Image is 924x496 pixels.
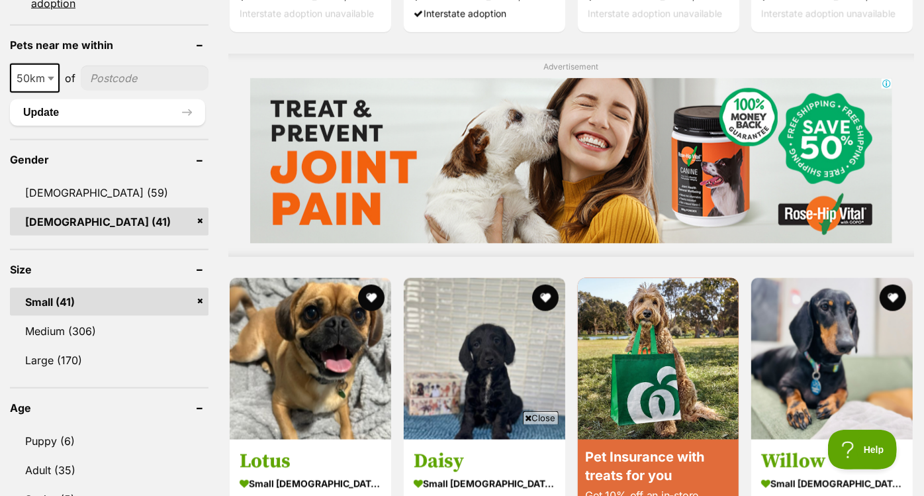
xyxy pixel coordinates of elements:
[761,449,903,474] h3: Willow
[10,264,208,275] header: Size
[751,278,913,440] img: Willow - Dachshund Dog
[250,78,892,244] iframe: Advertisement
[523,411,559,424] span: Close
[588,8,722,19] span: Interstate adoption unavailable
[65,70,75,86] span: of
[228,54,914,257] div: Advertisement
[81,66,208,91] input: postcode
[761,8,896,19] span: Interstate adoption unavailable
[10,288,208,316] a: Small (41)
[230,278,391,440] img: Lotus - Pug x Cavalier King Charles Spaniel Dog
[358,285,385,311] button: favourite
[10,317,208,345] a: Medium (306)
[10,154,208,166] header: Gender
[10,456,208,484] a: Adult (35)
[10,427,208,455] a: Puppy (6)
[11,69,58,87] span: 50km
[10,346,208,374] a: Large (170)
[828,430,898,470] iframe: Help Scout Beacon - Open
[10,179,208,207] a: [DEMOGRAPHIC_DATA] (59)
[10,99,205,126] button: Update
[10,402,208,414] header: Age
[240,8,374,19] span: Interstate adoption unavailable
[10,39,208,51] header: Pets near me within
[880,285,906,311] button: favourite
[10,208,208,236] a: [DEMOGRAPHIC_DATA] (41)
[414,5,555,23] div: Interstate adoption
[221,430,703,489] iframe: Advertisement
[532,285,559,311] button: favourite
[10,64,60,93] span: 50km
[404,278,565,440] img: Daisy - Poodle (Toy) x Dachshund Dog
[761,474,903,493] strong: small [DEMOGRAPHIC_DATA] Dog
